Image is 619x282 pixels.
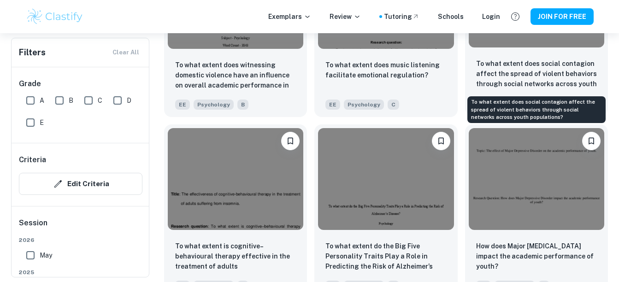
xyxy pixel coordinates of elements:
button: Please log in to bookmark exemplars [432,132,450,150]
button: Please log in to bookmark exemplars [582,132,601,150]
img: Psychology EE example thumbnail: To what extent is cognitive–behavioural [168,128,303,230]
p: To what extent does social contagion affect the spread of violent behaviors through social networ... [476,59,597,90]
p: Review [330,12,361,22]
span: EE [325,100,340,110]
a: Login [482,12,500,22]
span: C [388,100,399,110]
button: JOIN FOR FREE [531,8,594,25]
img: Clastify logo [26,7,84,26]
h6: Grade [19,78,142,89]
p: How does Major Depressive Disorder impact the academic performance of youth? [476,241,597,271]
a: Schools [438,12,464,22]
span: A [40,95,44,106]
button: Help and Feedback [507,9,523,24]
h6: Filters [19,46,46,59]
p: To what extent does music listening facilitate emotional regulation? [325,60,446,80]
p: To what extent do the Big Five Personality Traits Play a Role in Predicting the Risk of Alzheimer... [325,241,446,272]
img: Psychology EE example thumbnail: How does Major Depressive Disorder impac [469,128,604,230]
img: Psychology EE example thumbnail: To what extent do the Big Five Personali [318,128,454,230]
h6: Criteria [19,154,46,165]
span: EE [175,100,190,110]
span: Psychology [194,100,234,110]
span: 2025 [19,268,142,276]
button: Edit Criteria [19,173,142,195]
span: D [127,95,131,106]
span: Psychology [344,100,384,110]
span: May [40,250,52,260]
p: To what extent is cognitive–behavioural therapy effective in the treatment of adults (age≥18) suf... [175,241,296,272]
span: E [40,117,44,128]
span: B [237,100,248,110]
h6: Session [19,217,142,236]
p: To what extent does witnessing domestic violence have an influence on overall academic performanc... [175,60,296,91]
span: 2026 [19,236,142,244]
p: Exemplars [268,12,311,22]
span: B [69,95,73,106]
button: Please log in to bookmark exemplars [281,132,300,150]
a: Tutoring [384,12,419,22]
div: To what extent does social contagion affect the spread of violent behaviors through social networ... [467,96,606,123]
span: C [98,95,102,106]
